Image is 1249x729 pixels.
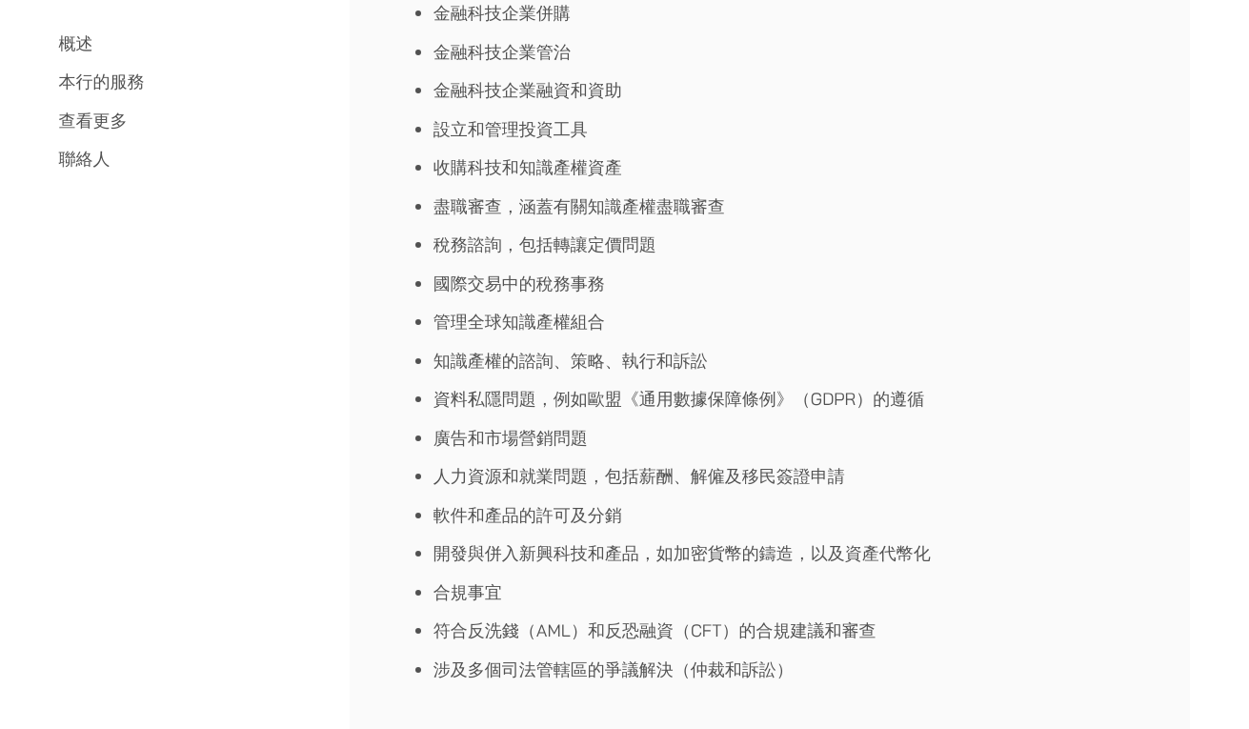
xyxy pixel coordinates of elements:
[433,502,1144,528] li: 軟件和產品的許可及分銷
[433,579,1144,605] li: 合規事宜
[433,77,1144,103] li: 金融科技企業融資和資助
[433,540,1144,566] li: 開發與併入新興科技和產品，如加密貨幣的鑄造，以及資產代幣化
[59,148,111,170] a: 聯絡人
[433,193,1144,219] li: 盡職審查，涵蓋有關知識產權盡職審查
[433,116,1144,142] li: 設立和管理投資工具
[433,232,1144,257] li: 稅務諮詢，包括轉讓定價問題
[433,271,1144,296] li: 國際交易中的稅務事務
[59,71,145,92] a: 本行的服務
[59,32,93,54] a: 概述
[433,309,1144,334] li: 管理全球知識產權組合
[433,463,1144,489] li: 人力資源和就業問題，包括薪酬、解僱及移民簽證申請
[59,110,128,132] a: 查看更多
[433,386,1144,412] li: 資料私隱問題，例如歐盟《通用數據保障條例》（GDPR）的遵循
[433,348,1144,374] li: 知識產權的諮詢、策略、執行和訴訟
[433,657,1144,682] li: 涉及多個司法管轄區的爭議解決（仲裁和訴訟）
[433,425,1144,451] li: 廣告和市場營銷問題
[433,618,1144,643] li: 符合反洗錢（AML）和反恐融資（CFT）的合規建議和審查
[433,39,1144,65] li: 金融科技企業管治
[433,154,1144,180] li: 收購科技和知識產權資產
